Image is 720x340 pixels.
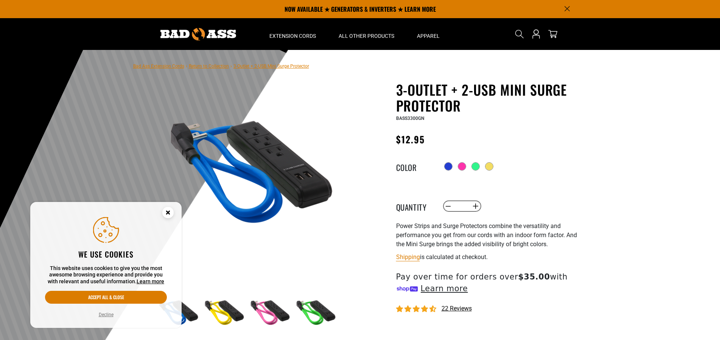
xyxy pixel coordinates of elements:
[186,64,187,69] span: ›
[233,64,309,69] span: 3-Outlet + 2-USB Mini Surge Protector
[137,278,164,284] a: Learn more
[396,201,434,211] label: Quantity
[156,83,338,265] img: blue
[442,305,472,312] span: 22 reviews
[45,265,167,285] p: This website uses cookies to give you the most awesome browsing experience and provide you with r...
[230,64,232,69] span: ›
[339,33,394,39] span: All Other Products
[396,132,425,146] span: $12.95
[45,291,167,304] button: Accept all & close
[396,161,434,171] legend: Color
[396,82,582,113] h1: 3-Outlet + 2-USB Mini Surge Protector
[417,33,440,39] span: Apparel
[396,253,420,261] a: Shipping
[189,64,229,69] a: Return to Collection
[133,64,184,69] a: Bad Ass Extension Cords
[396,222,582,249] p: Power Strips and Surge Protectors combine the versatility and performance you get from our cords ...
[160,28,236,40] img: Bad Ass Extension Cords
[45,249,167,259] h2: We use cookies
[293,291,337,335] img: green
[327,18,406,50] summary: All Other Products
[247,291,291,335] img: pink
[96,311,116,318] button: Decline
[133,61,309,70] nav: breadcrumbs
[396,306,438,313] span: 4.36 stars
[513,28,526,40] summary: Search
[396,116,425,121] span: BASS3300GN
[406,18,451,50] summary: Apparel
[269,33,316,39] span: Extension Cords
[201,291,245,335] img: yellow
[258,18,327,50] summary: Extension Cords
[396,252,582,262] div: is calculated at checkout.
[30,202,182,328] aside: Cookie Consent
